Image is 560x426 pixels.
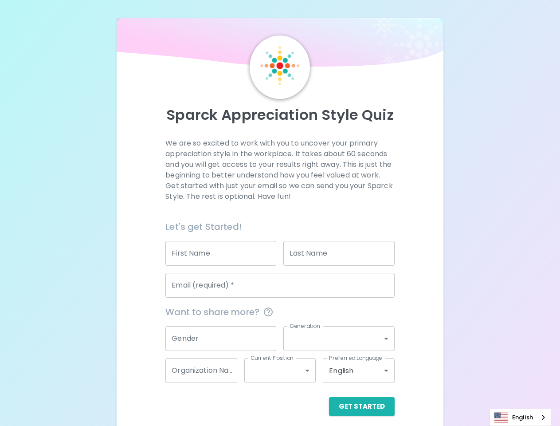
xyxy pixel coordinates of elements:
label: Generation [290,322,320,330]
p: We are so excited to work with you to uncover your primary appreciation style in the workplace. I... [165,138,395,202]
label: Current Position [251,354,294,362]
label: Preferred Language [329,354,382,362]
p: Sparck Appreciation Style Quiz [127,106,433,124]
h6: Let's get Started! [165,220,395,234]
aside: Language selected: English [490,409,551,426]
div: Language [490,409,551,426]
svg: This information is completely confidential and only used for aggregated appreciation studies at ... [263,307,274,317]
img: wave [117,18,443,71]
button: Get Started [329,397,395,416]
img: Sparck Logo [260,46,299,85]
span: Want to share more? [165,305,395,319]
a: English [490,409,551,426]
div: English [323,358,395,383]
